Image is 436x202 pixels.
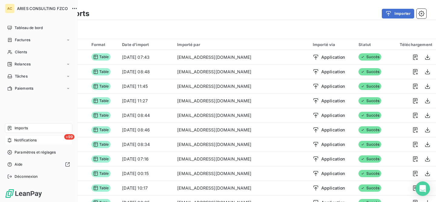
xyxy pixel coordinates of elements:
[358,53,381,61] span: Succès
[358,83,381,90] span: Succès
[358,68,381,75] span: Succès
[321,54,345,60] span: Application
[5,23,72,33] a: Tableau de bord
[5,147,72,157] a: Paramètres et réglages
[91,170,111,177] span: Table
[118,79,173,94] td: [DATE] 11:45
[321,83,345,89] span: Application
[5,71,72,81] a: Tâches
[15,125,28,131] span: Imports
[415,181,430,196] div: Open Intercom Messenger
[91,42,115,47] div: Format
[358,126,381,134] span: Succès
[91,97,111,104] span: Table
[91,155,111,163] span: Table
[118,94,173,108] td: [DATE] 11:27
[358,141,381,148] span: Succès
[15,162,23,167] span: Aide
[5,47,72,57] a: Clients
[5,4,15,13] div: AC
[5,59,72,69] a: Relances
[321,171,345,177] span: Application
[358,170,381,177] span: Succès
[173,108,309,123] td: [EMAIL_ADDRESS][DOMAIN_NAME]
[118,181,173,195] td: [DATE] 10:17
[173,181,309,195] td: [EMAIL_ADDRESS][DOMAIN_NAME]
[17,6,68,11] span: ARIES CONSULTING FZCO
[118,166,173,181] td: [DATE] 00:15
[173,137,309,152] td: [EMAIL_ADDRESS][DOMAIN_NAME]
[91,184,111,192] span: Table
[5,84,72,93] a: Paiements
[321,127,345,133] span: Application
[64,134,74,140] span: +99
[321,69,345,75] span: Application
[358,42,386,47] div: Statut
[15,86,33,91] span: Paiements
[321,185,345,191] span: Application
[91,83,111,90] span: Table
[122,42,170,47] div: Date d’import
[173,65,309,79] td: [EMAIL_ADDRESS][DOMAIN_NAME]
[91,53,111,61] span: Table
[118,137,173,152] td: [DATE] 08:34
[15,49,27,55] span: Clients
[118,123,173,137] td: [DATE] 08:46
[321,112,345,118] span: Application
[321,98,345,104] span: Application
[321,141,345,147] span: Application
[15,74,28,79] span: Tâches
[5,189,42,198] img: Logo LeanPay
[358,184,381,192] span: Succès
[5,123,72,133] a: Imports
[173,123,309,137] td: [EMAIL_ADDRESS][DOMAIN_NAME]
[173,50,309,65] td: [EMAIL_ADDRESS][DOMAIN_NAME]
[5,160,72,169] a: Aide
[177,42,306,47] div: Importé par
[321,156,345,162] span: Application
[91,68,111,75] span: Table
[91,126,111,134] span: Table
[91,112,111,119] span: Table
[358,97,381,104] span: Succès
[118,50,173,65] td: [DATE] 07:43
[91,141,111,148] span: Table
[118,152,173,166] td: [DATE] 07:16
[15,174,38,179] span: Déconnexion
[393,42,432,47] div: Téléchargement
[173,94,309,108] td: [EMAIL_ADDRESS][DOMAIN_NAME]
[15,37,30,43] span: Factures
[358,112,381,119] span: Succès
[118,108,173,123] td: [DATE] 08:44
[173,166,309,181] td: [EMAIL_ADDRESS][DOMAIN_NAME]
[5,35,72,45] a: Factures
[382,9,414,18] button: Importer
[14,137,37,143] span: Notifications
[15,61,31,67] span: Relances
[118,65,173,79] td: [DATE] 08:48
[15,150,56,155] span: Paramètres et réglages
[173,79,309,94] td: [EMAIL_ADDRESS][DOMAIN_NAME]
[358,155,381,163] span: Succès
[173,152,309,166] td: [EMAIL_ADDRESS][DOMAIN_NAME]
[313,42,351,47] div: Importé via
[15,25,43,31] span: Tableau de bord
